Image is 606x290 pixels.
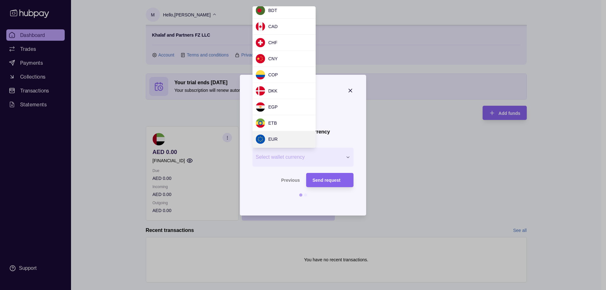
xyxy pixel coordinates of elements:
[256,70,265,80] img: co
[268,40,277,45] span: CHF
[256,102,265,112] img: eg
[256,86,265,96] img: dk
[256,134,265,144] img: eu
[268,72,278,77] span: COP
[256,6,265,15] img: bd
[268,56,278,61] span: CNY
[256,118,265,128] img: et
[256,54,265,63] img: cn
[268,88,277,93] span: DKK
[256,38,265,47] img: ch
[268,24,278,29] span: CAD
[268,104,278,109] span: EGP
[268,137,278,142] span: EUR
[268,121,277,126] span: ETB
[256,22,265,31] img: ca
[268,8,277,13] span: BDT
